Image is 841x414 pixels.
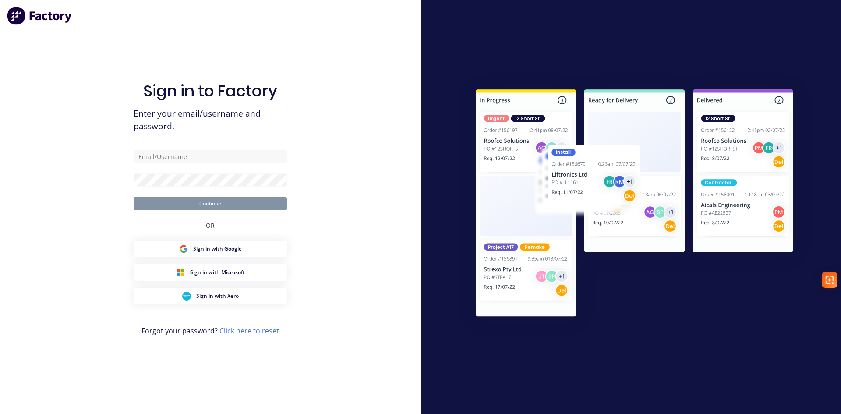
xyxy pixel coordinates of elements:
button: Continue [134,197,287,210]
img: Factory [7,7,73,25]
input: Email/Username [134,150,287,163]
button: Microsoft Sign inSign in with Microsoft [134,264,287,281]
button: Xero Sign inSign in with Xero [134,288,287,304]
span: Sign in with Microsoft [190,269,245,276]
span: Sign in with Xero [196,292,239,300]
div: OR [206,210,215,241]
span: Forgot your password? [141,326,279,336]
img: Google Sign in [179,244,188,253]
span: Sign in with Google [193,245,242,253]
span: Enter your email/username and password. [134,107,287,133]
img: Sign in [456,72,813,337]
h1: Sign in to Factory [143,81,277,100]
img: Microsoft Sign in [176,268,185,277]
img: Xero Sign in [182,292,191,301]
a: Click here to reset [219,326,279,336]
button: Google Sign inSign in with Google [134,241,287,257]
